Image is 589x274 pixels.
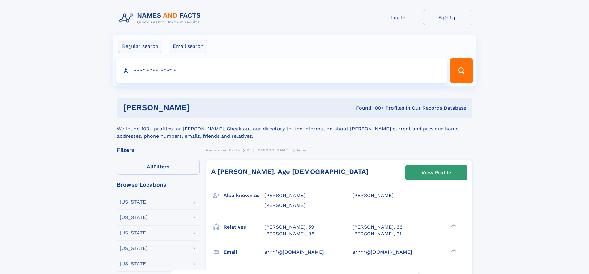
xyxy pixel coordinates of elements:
a: Sign Up [423,10,472,25]
span: B [247,148,250,152]
a: [PERSON_NAME], 98 [264,230,314,237]
span: All [147,164,153,170]
a: [PERSON_NAME], 66 [352,224,403,230]
label: Regular search [118,40,162,53]
div: Browse Locations [117,182,200,188]
span: Aiden [297,148,308,152]
span: [PERSON_NAME] [352,192,394,198]
button: Search Button [450,58,473,83]
input: search input [116,58,447,83]
div: [US_STATE] [120,230,148,235]
span: [PERSON_NAME] [264,202,305,208]
a: Log In [373,10,423,25]
div: [US_STATE] [120,261,148,266]
h1: [PERSON_NAME] [123,104,273,112]
span: [PERSON_NAME] [264,192,305,198]
h3: Also known as [224,190,264,201]
a: View Profile [406,165,467,180]
div: Found 100+ Profiles In Our Records Database [273,105,466,112]
div: ❯ [450,248,457,252]
label: Email search [169,40,207,53]
span: [PERSON_NAME] [256,148,289,152]
h3: Relatives [224,222,264,232]
div: [US_STATE] [120,246,148,251]
div: [US_STATE] [120,215,148,220]
label: Filters [117,160,200,175]
div: ❯ [450,223,457,227]
a: [PERSON_NAME] [256,146,289,154]
div: View Profile [421,166,451,180]
a: [PERSON_NAME], 59 [264,224,314,230]
a: A [PERSON_NAME], Age [DEMOGRAPHIC_DATA] [211,168,369,175]
div: [US_STATE] [120,200,148,204]
a: B [247,146,250,154]
h3: Email [224,247,264,257]
div: We found 100+ profiles for [PERSON_NAME]. Check out our directory to find information about [PERS... [117,118,472,140]
a: [PERSON_NAME], 91 [352,230,401,237]
img: Logo Names and Facts [117,10,206,27]
a: Names and Facts [206,146,240,154]
div: Filters [117,147,200,153]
